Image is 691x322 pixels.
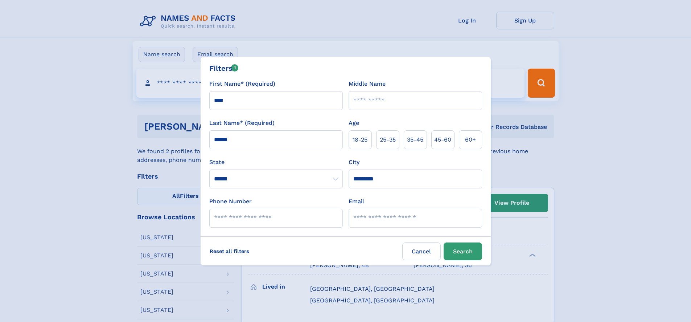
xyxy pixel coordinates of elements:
label: Reset all filters [205,242,254,260]
span: 60+ [465,135,476,144]
label: First Name* (Required) [209,80,275,88]
label: Phone Number [209,197,252,206]
span: 45‑60 [434,135,451,144]
button: Search [444,242,482,260]
label: Age [349,119,359,127]
div: Filters [209,63,239,74]
label: City [349,158,359,167]
span: 35‑45 [407,135,423,144]
label: Last Name* (Required) [209,119,275,127]
label: Email [349,197,364,206]
span: 18‑25 [353,135,367,144]
span: 25‑35 [380,135,396,144]
label: Middle Name [349,80,386,88]
label: State [209,158,343,167]
label: Cancel [402,242,441,260]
